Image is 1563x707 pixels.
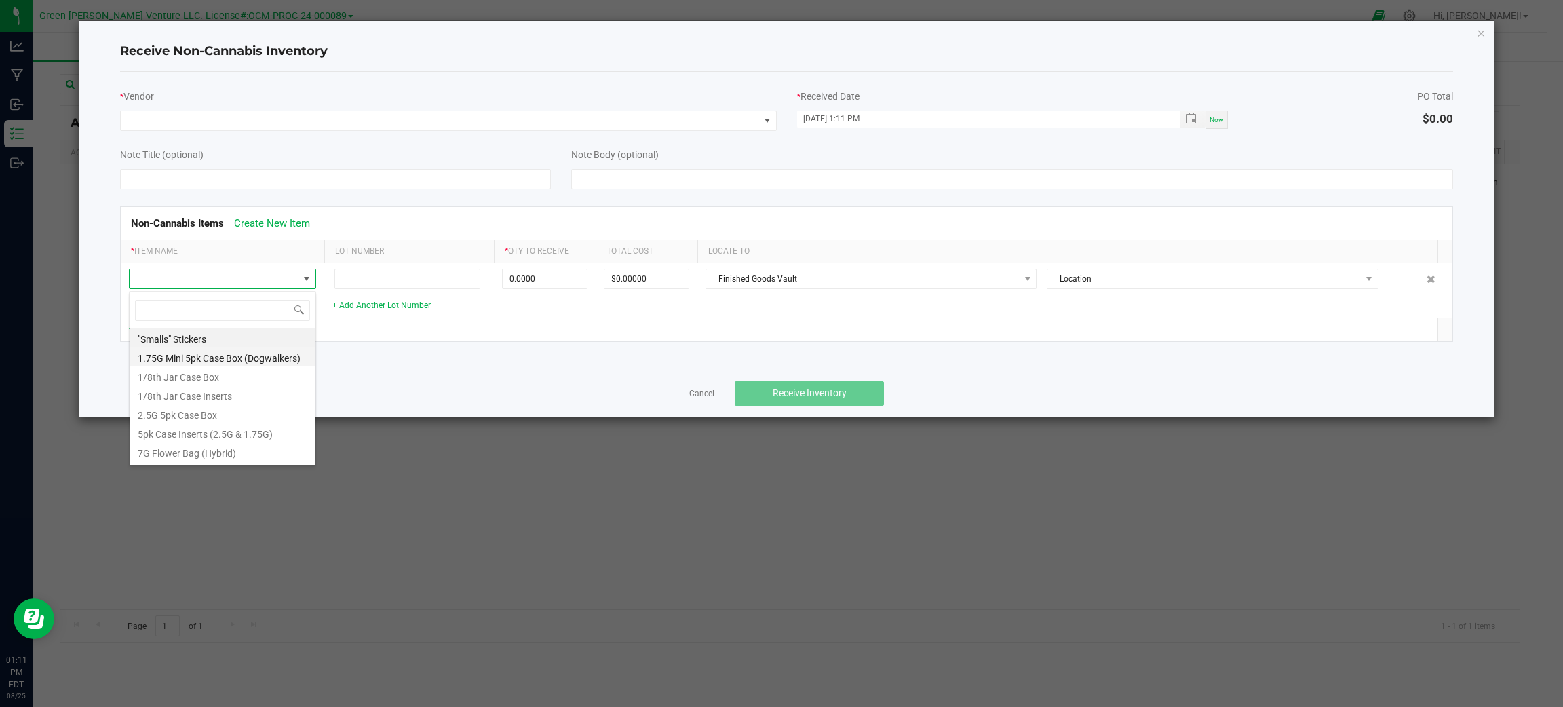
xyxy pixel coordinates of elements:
[1477,24,1486,41] button: Close
[735,381,884,406] button: Receive Inventory
[120,90,777,104] div: Vendor
[14,598,54,639] iframe: Resource center
[121,240,324,263] th: Item Name
[689,388,714,400] a: Cancel
[234,217,310,229] a: Create New Item
[1417,90,1453,104] div: PO Total
[1180,111,1206,128] span: Toggle popup
[120,148,551,162] div: Note Title (optional)
[571,148,1453,162] div: Note Body (optional)
[596,240,697,263] th: Total Cost
[1210,116,1224,123] span: Now
[773,387,847,398] span: Receive Inventory
[332,301,431,310] a: + Add Another Lot Number
[706,269,1019,288] span: Finished Goods Vault
[1047,269,1378,289] span: NO DATA FOUND
[697,240,1404,263] th: Locate To
[1423,112,1453,126] span: $0.00
[797,90,1228,104] div: Received Date
[120,43,1453,60] h4: Receive Non-Cannabis Inventory
[131,217,224,229] span: Non-Cannabis Items
[324,240,494,263] th: Lot Number
[797,111,1165,128] input: MM/dd/yyyy HH:MM a
[494,240,596,263] th: Qty to Receive
[1047,269,1360,288] span: Location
